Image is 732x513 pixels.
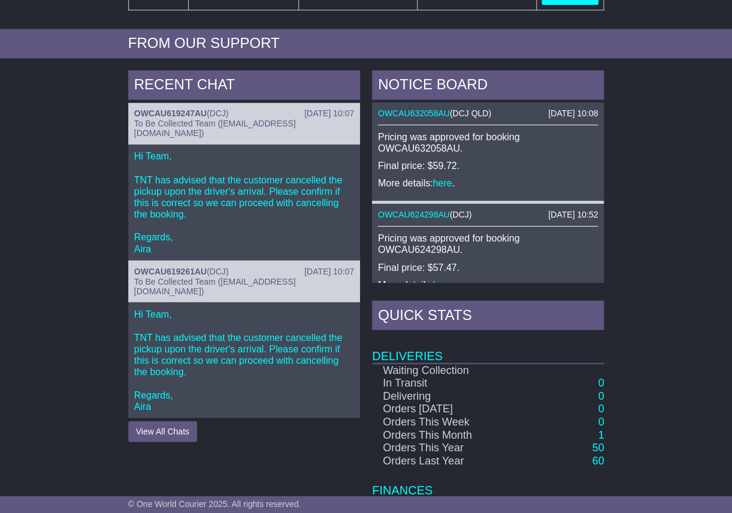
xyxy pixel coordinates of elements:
div: [DATE] 10:52 [548,210,598,220]
a: 0 [598,415,604,427]
td: Orders [DATE] [372,402,518,415]
span: To Be Collected Team ([EMAIL_ADDRESS][DOMAIN_NAME]) [134,119,296,138]
span: To Be Collected Team ([EMAIL_ADDRESS][DOMAIN_NAME]) [134,276,296,296]
div: ( ) [378,108,598,119]
a: OWCAU632058AU [378,108,450,118]
button: View All Chats [128,421,197,442]
a: OWCAU619261AU [134,266,207,276]
p: Pricing was approved for booking OWCAU624298AU. [378,233,598,255]
div: ( ) [378,210,598,220]
div: [DATE] 10:07 [304,266,354,276]
span: DCJ QLD [453,108,489,118]
a: OWCAU619247AU [134,108,207,118]
p: More details: . [378,279,598,291]
td: Orders This Month [372,428,518,442]
span: © One World Courier 2025. All rights reserved. [128,499,301,509]
td: Delivering [372,390,518,403]
p: Hi Team, TNT has advised that the customer cancelled the pickup upon the driver's arrival. Please... [134,308,354,412]
td: Deliveries [372,333,604,363]
p: More details: . [378,177,598,189]
a: OWCAU624298AU [378,210,450,219]
span: DCJ [210,266,226,276]
div: ( ) [134,108,354,119]
a: here [433,178,452,188]
div: NOTICE BOARD [372,70,604,102]
div: [DATE] 10:08 [548,108,598,119]
td: Waiting Collection [372,363,518,377]
div: Quick Stats [372,300,604,333]
p: Final price: $59.72. [378,160,598,171]
td: Orders This Year [372,441,518,454]
div: [DATE] 10:07 [304,108,354,119]
div: ( ) [134,266,354,276]
p: Pricing was approved for booking OWCAU632058AU. [378,131,598,154]
div: RECENT CHAT [128,70,360,102]
td: In Transit [372,376,518,390]
span: DCJ [453,210,469,219]
a: here [433,280,452,290]
a: 0 [598,402,604,414]
a: 50 [592,441,604,453]
a: 0 [598,390,604,402]
td: Finances [372,467,604,497]
a: 1 [598,428,604,440]
p: Hi Team, TNT has advised that the customer cancelled the pickup upon the driver's arrival. Please... [134,150,354,254]
td: Orders This Week [372,415,518,428]
span: DCJ [210,108,226,118]
div: FROM OUR SUPPORT [128,35,604,52]
p: Final price: $57.47. [378,262,598,273]
a: 60 [592,454,604,466]
td: Orders Last Year [372,454,518,467]
a: 0 [598,376,604,388]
